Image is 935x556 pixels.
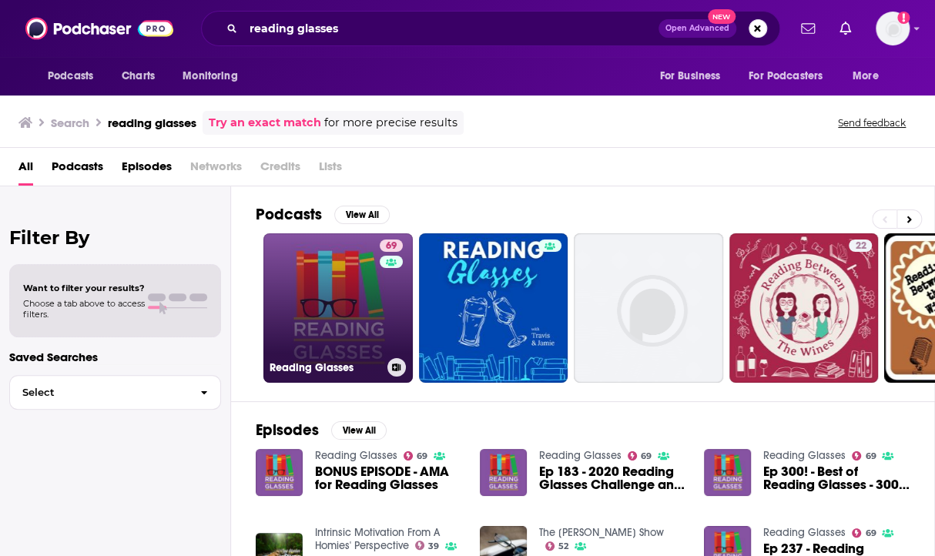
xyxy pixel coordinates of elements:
[190,154,242,186] span: Networks
[876,12,910,45] img: User Profile
[558,543,568,550] span: 52
[25,14,173,43] img: Podchaser - Follow, Share and Rate Podcasts
[324,114,457,132] span: for more precise results
[108,116,196,130] h3: reading glasses
[641,453,652,460] span: 69
[480,449,527,496] img: Ep 183 - 2020 Reading Glasses Challenge and 2021 Announcement!
[648,62,739,91] button: open menu
[833,15,857,42] a: Show notifications dropdown
[9,375,221,410] button: Select
[852,528,876,538] a: 69
[876,12,910,45] button: Show profile menu
[201,11,780,46] div: Search podcasts, credits, & more...
[865,453,876,460] span: 69
[256,449,303,496] img: BONUS EPISODE - AMA for Reading Glasses
[763,526,846,539] a: Reading Glasses
[628,451,652,461] a: 69
[9,350,221,364] p: Saved Searches
[23,283,145,293] span: Want to filter your results?
[18,154,33,186] a: All
[243,16,659,41] input: Search podcasts, credits, & more...
[331,421,387,440] button: View All
[52,154,103,186] a: Podcasts
[897,12,910,24] svg: Add a profile image
[833,116,910,129] button: Send feedback
[659,65,720,87] span: For Business
[763,465,910,491] a: Ep 300! - Best of Reading Glasses - 300 Episode Extravaganza
[417,453,427,460] span: 69
[48,65,93,87] span: Podcasts
[386,239,397,254] span: 69
[853,65,879,87] span: More
[539,449,622,462] a: Reading Glasses
[795,15,821,42] a: Show notifications dropdown
[842,62,898,91] button: open menu
[256,205,390,224] a: PodcastsView All
[739,62,845,91] button: open menu
[122,65,155,87] span: Charts
[545,541,569,551] a: 52
[334,206,390,224] button: View All
[51,116,89,130] h3: Search
[749,65,823,87] span: For Podcasters
[763,449,846,462] a: Reading Glasses
[729,233,879,383] a: 22
[404,451,428,461] a: 69
[122,154,172,186] a: Episodes
[315,526,440,552] a: Intrinsic Motivation From A Homies' Perspective
[260,154,300,186] span: Credits
[876,12,910,45] span: Logged in as RiverheadPublicity
[865,530,876,537] span: 69
[665,25,729,32] span: Open Advanced
[315,465,461,491] a: BONUS EPISODE - AMA for Reading Glasses
[256,420,387,440] a: EpisodesView All
[23,298,145,320] span: Choose a tab above to access filters.
[855,239,866,254] span: 22
[319,154,342,186] span: Lists
[704,449,751,496] img: Ep 300! - Best of Reading Glasses - 300 Episode Extravaganza
[659,19,736,38] button: Open AdvancedNew
[209,114,321,132] a: Try an exact match
[708,9,736,24] span: New
[183,65,237,87] span: Monitoring
[172,62,257,91] button: open menu
[415,541,440,550] a: 39
[315,449,397,462] a: Reading Glasses
[263,233,413,383] a: 69Reading Glasses
[852,451,876,461] a: 69
[539,526,664,539] a: The Larry Meiller Show
[270,361,381,374] h3: Reading Glasses
[112,62,164,91] a: Charts
[10,387,188,397] span: Select
[256,205,322,224] h2: Podcasts
[37,62,113,91] button: open menu
[380,239,403,252] a: 69
[849,239,872,252] a: 22
[256,420,319,440] h2: Episodes
[539,465,685,491] a: Ep 183 - 2020 Reading Glasses Challenge and 2021 Announcement!
[428,543,439,550] span: 39
[9,226,221,249] h2: Filter By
